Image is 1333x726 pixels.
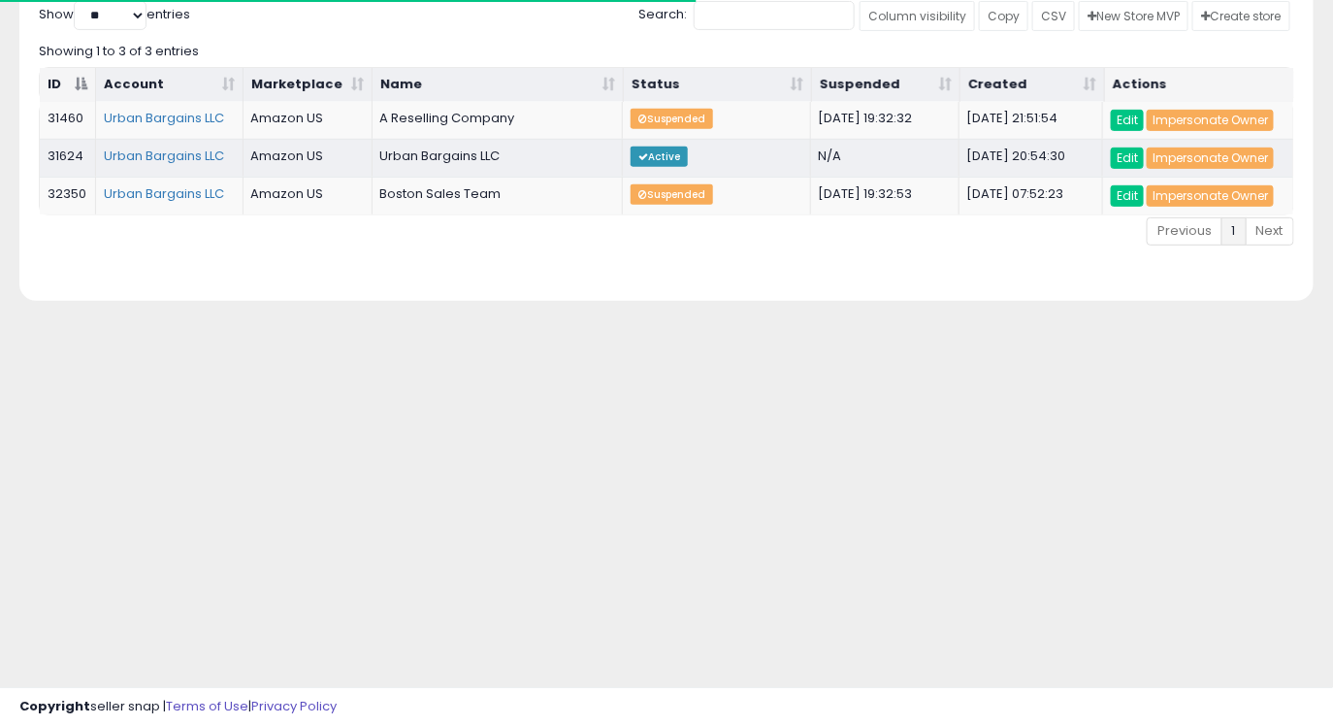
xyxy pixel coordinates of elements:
[1041,8,1066,24] span: CSV
[40,139,96,177] td: 31624
[1192,1,1290,31] a: Create store
[1105,68,1295,103] th: Actions
[1111,110,1144,131] a: Edit
[631,109,713,129] span: Suspended
[96,68,244,103] th: Account: activate to sort column ascending
[1246,217,1294,246] a: Next
[811,139,959,177] td: N/A
[988,8,1020,24] span: Copy
[694,1,855,30] input: Search:
[40,68,96,103] th: ID: activate to sort column descending
[40,102,96,139] td: 31460
[244,139,373,177] td: Amazon US
[39,35,1294,61] div: Showing 1 to 3 of 3 entries
[373,102,623,139] td: A Reselling Company
[166,697,248,715] a: Terms of Use
[251,697,337,715] a: Privacy Policy
[959,139,1104,177] td: [DATE] 20:54:30
[1032,1,1075,31] a: CSV
[1147,185,1274,207] a: Impersonate Owner
[1079,1,1188,31] a: New Store MVP
[1147,217,1222,246] a: Previous
[104,147,224,165] a: Urban Bargains LLC
[40,177,96,214] td: 32350
[631,147,688,167] span: Active
[373,177,623,214] td: Boston Sales Team
[1147,110,1274,131] a: Impersonate Owner
[860,1,975,31] a: Column visibility
[244,68,373,103] th: Marketplace: activate to sort column ascending
[1088,8,1180,24] span: New Store MVP
[373,68,624,103] th: Name: activate to sort column ascending
[959,102,1104,139] td: [DATE] 21:51:54
[19,697,90,715] strong: Copyright
[1111,148,1144,169] a: Edit
[104,109,224,127] a: Urban Bargains LLC
[1221,217,1247,246] a: 1
[1201,8,1282,24] span: Create store
[959,177,1104,214] td: [DATE] 07:52:23
[811,177,959,214] td: [DATE] 19:32:53
[244,102,373,139] td: Amazon US
[104,184,224,203] a: Urban Bargains LLC
[812,68,960,103] th: Suspended: activate to sort column ascending
[373,139,623,177] td: Urban Bargains LLC
[638,1,855,30] label: Search:
[39,1,190,30] label: Show entries
[868,8,966,24] span: Column visibility
[624,68,812,103] th: Status: activate to sort column ascending
[244,177,373,214] td: Amazon US
[960,68,1105,103] th: Created: activate to sort column ascending
[631,184,713,205] span: Suspended
[1147,148,1274,169] a: Impersonate Owner
[19,698,337,716] div: seller snap | |
[1111,185,1144,207] a: Edit
[979,1,1028,31] a: Copy
[74,1,146,30] select: Showentries
[811,102,959,139] td: [DATE] 19:32:32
